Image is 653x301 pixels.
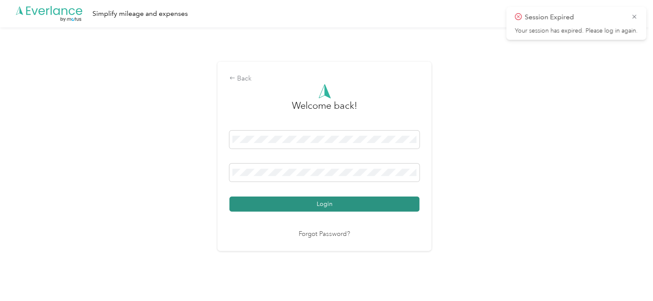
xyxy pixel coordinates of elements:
div: Back [229,74,419,84]
a: Forgot Password? [299,229,350,239]
p: Your session has expired. Please log in again. [515,27,638,35]
h3: greeting [292,98,357,122]
div: Simplify mileage and expenses [92,9,188,19]
iframe: Everlance-gr Chat Button Frame [605,253,653,301]
button: Login [229,197,419,212]
p: Session Expired [525,12,625,23]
